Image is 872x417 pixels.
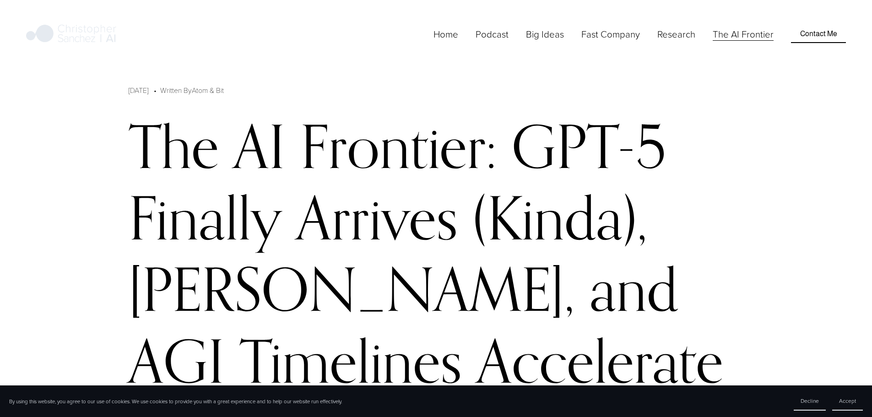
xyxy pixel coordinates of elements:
div: Written By [160,85,224,96]
a: Podcast [476,27,509,42]
span: Big Ideas [526,27,564,41]
a: folder dropdown [581,27,640,42]
p: By using this website, you agree to our use of cookies. We use cookies to provide you with a grea... [9,398,342,405]
a: Home [433,27,458,42]
a: The AI Frontier [713,27,774,42]
span: [DATE] [129,85,148,95]
a: folder dropdown [657,27,695,42]
a: folder dropdown [526,27,564,42]
button: Accept [832,392,863,411]
span: Decline [801,397,819,405]
span: Accept [839,397,856,405]
a: Contact Me [791,25,845,43]
span: Research [657,27,695,41]
a: Atom & Bit [192,85,224,95]
button: Decline [794,392,826,411]
img: Christopher Sanchez | AI [26,23,116,46]
span: Fast Company [581,27,640,41]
